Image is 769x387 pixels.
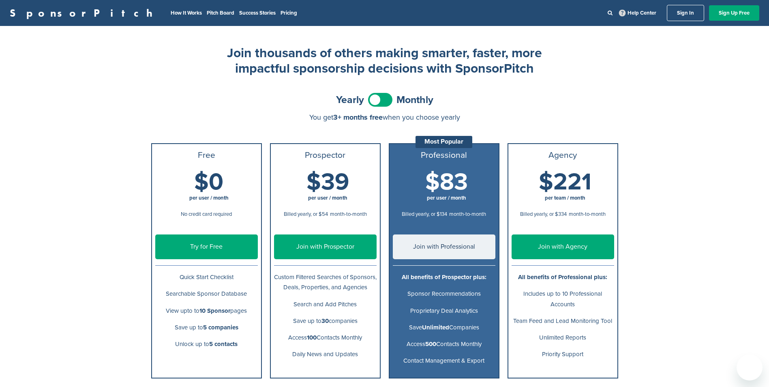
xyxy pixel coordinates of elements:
p: Access Contacts Monthly [393,339,495,349]
b: 5 contacts [209,340,238,348]
a: Sign In [667,5,704,21]
span: Monthly [396,95,433,105]
div: You get when you choose yearly [151,113,618,121]
p: Includes up to 10 Professional Accounts [512,289,614,309]
p: Team Feed and Lead Monitoring Tool [512,316,614,326]
span: per team / month [545,195,585,201]
span: $83 [425,168,468,196]
a: Success Stories [239,10,276,16]
p: View upto to pages [155,306,258,316]
b: 500 [425,340,436,348]
b: All benefits of Prospector plus: [402,273,486,281]
span: Billed yearly, or $334 [520,211,567,217]
b: 10 Sponsor [199,307,230,314]
p: Proprietary Deal Analytics [393,306,495,316]
a: Join with Prospector [274,234,377,259]
h3: Free [155,150,258,160]
span: $39 [306,168,349,196]
p: Save Companies [393,322,495,333]
span: month-to-month [449,211,486,217]
a: Sign Up Free [709,5,759,21]
p: Unlimited Reports [512,333,614,343]
span: 3+ months free [333,113,383,122]
p: Contact Management & Export [393,356,495,366]
span: Yearly [336,95,364,105]
b: Unlimited [422,324,449,331]
iframe: Button to launch messaging window [737,355,763,381]
a: Try for Free [155,234,258,259]
a: Pricing [281,10,297,16]
div: Most Popular [416,136,472,148]
span: No credit card required [181,211,232,217]
span: Billed yearly, or $134 [402,211,447,217]
b: 30 [321,317,329,325]
p: Search and Add Pitches [274,299,377,310]
a: Help Center [617,8,658,18]
span: per user / month [189,195,229,201]
span: $221 [539,168,591,196]
p: Save up to companies [274,316,377,326]
p: Custom Filtered Searches of Sponsors, Deals, Properties, and Agencies [274,272,377,292]
h3: Professional [393,150,495,160]
h3: Agency [512,150,614,160]
p: Priority Support [512,349,614,359]
h2: Join thousands of others making smarter, faster, more impactful sponsorship decisions with Sponso... [223,45,547,77]
p: Daily News and Updates [274,349,377,359]
a: Join with Agency [512,234,614,259]
p: Searchable Sponsor Database [155,289,258,299]
p: Quick Start Checklist [155,272,258,282]
p: Sponsor Recommendations [393,289,495,299]
span: Billed yearly, or $54 [284,211,328,217]
span: month-to-month [330,211,367,217]
p: Access Contacts Monthly [274,333,377,343]
span: per user / month [427,195,466,201]
span: per user / month [308,195,347,201]
b: 5 companies [203,324,238,331]
a: SponsorPitch [10,8,158,18]
b: 100 [307,334,317,341]
a: How It Works [171,10,202,16]
h3: Prospector [274,150,377,160]
a: Join with Professional [393,234,495,259]
a: Pitch Board [207,10,234,16]
p: Unlock up to [155,339,258,349]
span: month-to-month [569,211,606,217]
span: $0 [194,168,223,196]
b: All benefits of Professional plus: [518,273,607,281]
p: Save up to [155,322,258,333]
